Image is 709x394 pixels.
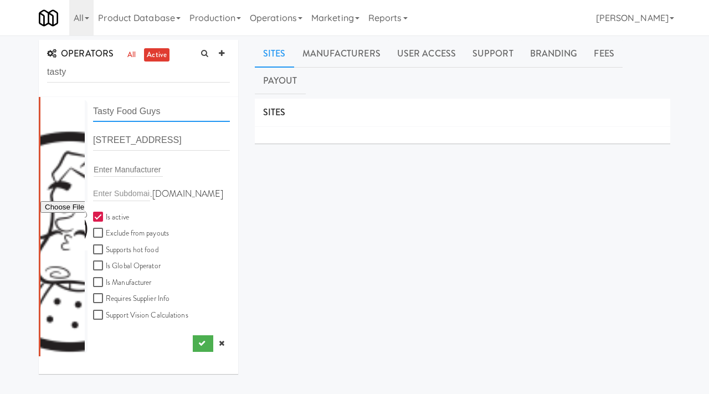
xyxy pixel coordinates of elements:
[94,162,163,177] input: Enter Manufacturer
[93,294,106,303] input: Requires Supplier Info
[93,276,152,290] label: Is Manufacturer
[389,40,464,68] a: User Access
[39,8,58,28] img: Micromart
[585,40,622,68] a: Fees
[93,186,150,201] input: Enter Subdomain
[39,97,238,356] li: .[DOMAIN_NAME] Is active Exclude from payoutsSupports hot food Is Global Operator Is Manufacturer...
[93,262,106,270] input: Is Global Operator
[93,101,230,122] input: Operator name
[93,211,129,224] label: Is active
[93,292,169,306] label: Requires Supplier Info
[47,62,230,83] input: Search Operator
[255,67,306,95] a: Payout
[93,243,158,257] label: Supports hot food
[93,278,106,287] input: Is Manufacturer
[93,309,188,323] label: Support Vision Calculations
[93,227,169,241] label: Exclude from payouts
[150,186,223,202] label: .[DOMAIN_NAME]
[93,229,106,238] input: Exclude from payouts
[294,40,389,68] a: Manufacturers
[93,311,106,320] input: Support Vision Calculations
[47,47,114,60] span: OPERATORS
[144,48,169,62] a: active
[125,48,138,62] a: all
[255,40,294,68] a: Sites
[522,40,586,68] a: Branding
[93,245,106,254] input: Supports hot food
[93,213,106,222] input: Is active
[464,40,522,68] a: Support
[93,130,230,151] input: Operator address
[93,259,161,273] label: Is Global Operator
[263,106,286,119] span: SITES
